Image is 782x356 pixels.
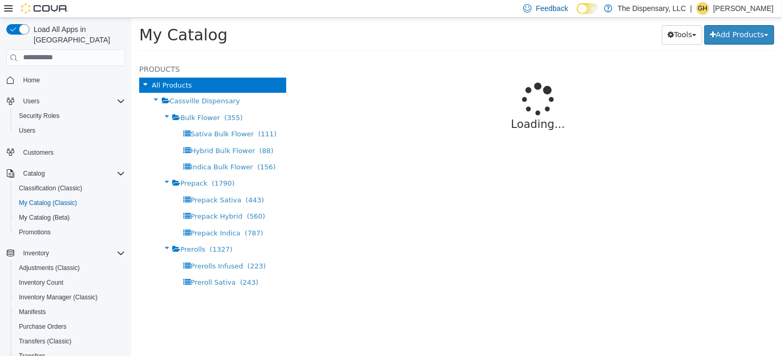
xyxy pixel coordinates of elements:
[49,228,74,235] span: Prerolls
[2,246,129,261] button: Inventory
[577,3,599,14] input: Dark Mode
[15,291,102,304] a: Inventory Manager (Classic)
[59,211,109,219] span: Prepack Indica
[15,182,87,195] a: Classification (Classic)
[15,124,39,137] a: Users
[59,261,105,268] span: Preroll Sativa
[2,166,129,181] button: Catalog
[618,2,686,15] p: The Dispensary, LLC
[19,126,35,135] span: Users
[11,261,129,275] button: Adjustments (Classic)
[38,79,109,87] span: Cassville Dispensary
[29,24,125,45] span: Load All Apps in [GEOGRAPHIC_DATA]
[11,305,129,319] button: Manifests
[713,2,774,15] p: [PERSON_NAME]
[114,178,133,186] span: (443)
[8,8,96,26] span: My Catalog
[59,178,110,186] span: Prepack Sativa
[15,276,125,289] span: Inventory Count
[59,145,122,153] span: Indica Bulk Flower
[19,167,125,180] span: Catalog
[59,112,122,120] span: Sativa Bulk Flower
[15,262,125,274] span: Adjustments (Classic)
[78,228,101,235] span: (1327)
[126,145,144,153] span: (156)
[11,225,129,240] button: Promotions
[59,244,112,252] span: Prerolls Infused
[19,167,49,180] button: Catalog
[80,161,103,169] span: (1790)
[15,291,125,304] span: Inventory Manager (Classic)
[19,112,59,120] span: Security Roles
[19,308,46,316] span: Manifests
[93,96,111,104] span: (355)
[59,195,111,202] span: Prepack Hybrid
[15,276,68,289] a: Inventory Count
[19,247,125,260] span: Inventory
[15,320,125,333] span: Purchase Orders
[530,7,571,27] button: Tools
[116,195,134,202] span: (560)
[19,184,82,192] span: Classification (Classic)
[15,211,74,224] a: My Catalog (Beta)
[15,226,55,239] a: Promotions
[19,145,125,158] span: Customers
[690,2,692,15] p: |
[15,182,125,195] span: Classification (Classic)
[113,211,132,219] span: (787)
[11,123,129,138] button: Users
[15,226,125,239] span: Promotions
[15,320,71,333] a: Purchase Orders
[23,97,39,105] span: Users
[21,3,68,14] img: Cova
[11,181,129,196] button: Classification (Classic)
[2,72,129,88] button: Home
[19,95,125,107] span: Users
[19,322,67,331] span: Purchase Orders
[202,99,611,115] p: Loading...
[15,211,125,224] span: My Catalog (Beta)
[11,275,129,290] button: Inventory Count
[15,335,76,348] a: Transfers (Classic)
[19,146,58,159] a: Customers
[49,161,76,169] span: Prepack
[19,95,44,107] button: Users
[577,14,577,15] span: Dark Mode
[11,196,129,210] button: My Catalog (Classic)
[19,74,44,87] a: Home
[15,262,84,274] a: Adjustments (Classic)
[698,2,707,15] span: GH
[127,112,145,120] span: (111)
[696,2,709,15] div: Gillian Hendrix
[536,3,568,14] span: Feedback
[2,94,129,109] button: Users
[59,129,124,137] span: Hybrid Bulk Flower
[15,306,50,318] a: Manifests
[19,278,64,287] span: Inventory Count
[19,293,98,301] span: Inventory Manager (Classic)
[19,264,80,272] span: Adjustments (Classic)
[116,244,134,252] span: (223)
[23,76,40,84] span: Home
[128,129,142,137] span: (88)
[11,109,129,123] button: Security Roles
[49,96,88,104] span: Bulk Flower
[15,306,125,318] span: Manifests
[15,335,125,348] span: Transfers (Classic)
[11,319,129,334] button: Purchase Orders
[11,290,129,305] button: Inventory Manager (Classic)
[15,110,125,122] span: Security Roles
[573,7,643,27] button: Add Products
[23,169,45,178] span: Catalog
[19,337,71,346] span: Transfers (Classic)
[23,249,49,257] span: Inventory
[23,148,54,157] span: Customers
[19,73,125,87] span: Home
[8,45,155,58] h5: Products
[15,197,125,209] span: My Catalog (Classic)
[20,63,60,71] span: All Products
[11,334,129,349] button: Transfers (Classic)
[11,210,129,225] button: My Catalog (Beta)
[2,144,129,159] button: Customers
[19,199,77,207] span: My Catalog (Classic)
